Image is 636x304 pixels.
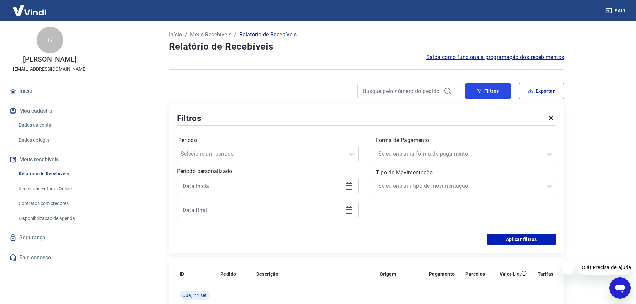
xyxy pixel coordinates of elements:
[16,167,92,181] a: Relatório de Recebíveis
[13,66,87,73] p: [EMAIL_ADDRESS][DOMAIN_NAME]
[429,271,455,277] p: Pagamento
[380,271,396,277] p: Origem
[16,182,92,196] a: Recebíveis Futuros Online
[4,5,56,10] span: Olá! Precisa de ajuda?
[426,53,564,61] a: Saiba como funciona a programação dos recebimentos
[177,167,359,175] p: Período personalizado
[465,271,485,277] p: Parcelas
[178,136,357,144] label: Período
[8,230,92,245] a: Segurança
[169,40,564,53] h4: Relatório de Recebíveis
[8,104,92,118] button: Meu cadastro
[16,133,92,147] a: Dados de login
[376,136,555,144] label: Forma de Pagamento
[183,181,342,191] input: Data inicial
[190,31,231,39] a: Meus Recebíveis
[562,261,575,275] iframe: Fechar mensagem
[169,31,182,39] a: Início
[180,271,184,277] p: ID
[578,260,631,275] iframe: Mensagem da empresa
[376,169,555,177] label: Tipo de Movimentação
[500,271,521,277] p: Valor Líq.
[177,113,202,124] h5: Filtros
[538,271,554,277] p: Tarifas
[23,56,76,63] p: [PERSON_NAME]
[363,86,441,96] input: Busque pelo número do pedido
[8,152,92,167] button: Meus recebíveis
[519,83,564,99] button: Exportar
[256,271,279,277] p: Descrição
[234,31,236,39] p: /
[239,31,297,39] p: Relatório de Recebíveis
[183,205,342,215] input: Data final
[16,197,92,210] a: Contratos com credores
[37,27,63,53] div: G
[16,118,92,132] a: Dados da conta
[16,212,92,225] a: Disponibilização de agenda
[185,31,187,39] p: /
[604,5,628,17] button: Sair
[220,271,236,277] p: Pedido
[182,292,207,299] span: Qua, 24 set
[609,277,631,299] iframe: Botão para abrir a janela de mensagens
[8,250,92,265] a: Fale conosco
[487,234,556,245] button: Aplicar filtros
[8,0,51,21] img: Vindi
[465,83,511,99] button: Filtros
[8,84,92,98] a: Início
